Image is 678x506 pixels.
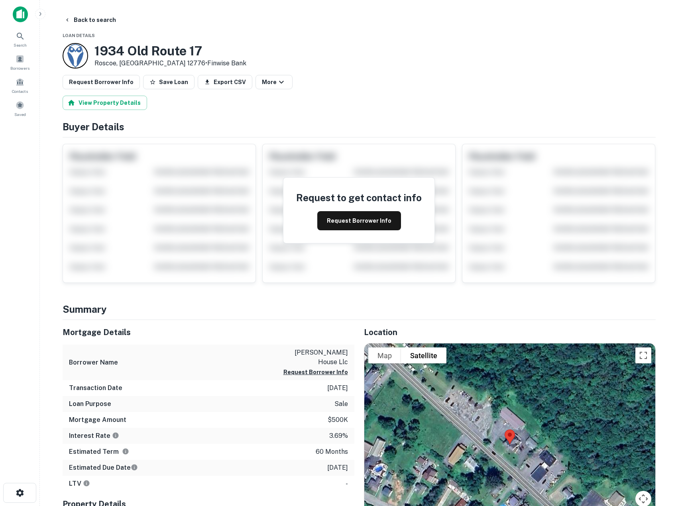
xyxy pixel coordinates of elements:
img: capitalize-icon.png [13,6,28,22]
button: Save Loan [143,75,195,89]
span: Loan Details [63,33,95,38]
h6: Loan Purpose [69,399,111,409]
h4: Summary [63,302,656,316]
p: $500k [328,415,348,425]
a: Borrowers [2,51,37,73]
h6: Estimated Due Date [69,463,138,473]
a: Finwise Bank [207,59,246,67]
h5: Location [364,326,656,338]
h5: Mortgage Details [63,326,354,338]
h6: Estimated Term [69,447,129,457]
button: Request Borrower Info [317,211,401,230]
span: Saved [14,111,26,118]
a: Saved [2,98,37,119]
p: sale [334,399,348,409]
p: [DATE] [327,463,348,473]
p: [PERSON_NAME] house llc [276,348,348,367]
h4: Request to get contact info [296,190,422,205]
button: More [255,75,293,89]
p: 3.69% [329,431,348,441]
p: Roscoe, [GEOGRAPHIC_DATA] 12776 • [94,59,246,68]
h6: Mortgage Amount [69,415,126,425]
svg: LTVs displayed on the website are for informational purposes only and may be reported incorrectly... [83,480,90,487]
button: Show street map [368,347,401,363]
button: Request Borrower Info [63,75,140,89]
p: 60 months [316,447,348,457]
button: Toggle fullscreen view [635,347,651,363]
button: View Property Details [63,96,147,110]
button: Show satellite imagery [401,347,446,363]
p: - [346,479,348,488]
h6: Transaction Date [69,383,122,393]
a: Contacts [2,75,37,96]
h6: Borrower Name [69,358,118,367]
span: Borrowers [10,65,29,71]
svg: Estimate is based on a standard schedule for this type of loan. [131,464,138,471]
svg: Term is based on a standard schedule for this type of loan. [122,448,129,455]
a: Search [2,28,37,50]
button: Request Borrower Info [283,367,348,377]
h6: Interest Rate [69,431,119,441]
span: Search [14,42,27,48]
svg: The interest rates displayed on the website are for informational purposes only and may be report... [112,432,119,439]
iframe: Chat Widget [638,417,678,455]
h3: 1934 Old Route 17 [94,43,246,59]
h4: Buyer Details [63,120,656,134]
button: Export CSV [198,75,252,89]
button: Back to search [61,13,119,27]
p: [DATE] [327,383,348,393]
span: Contacts [12,88,28,94]
h6: LTV [69,479,90,488]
